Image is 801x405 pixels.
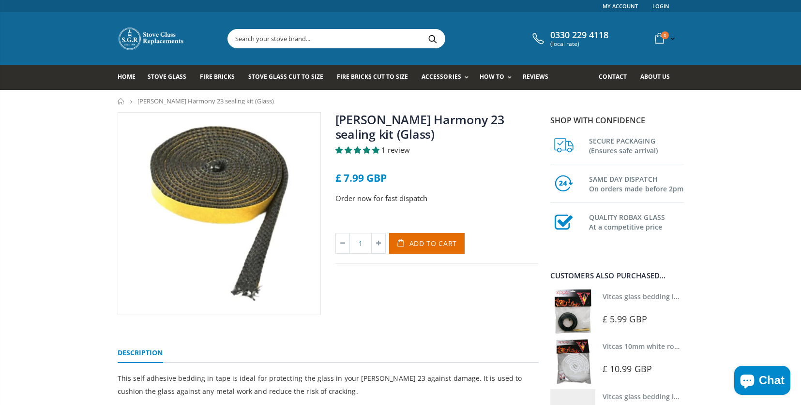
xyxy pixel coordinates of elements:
img: Vitcas white rope, glue and gloves kit 10mm [550,339,595,384]
span: [PERSON_NAME] Harmony 23 sealing kit (Glass) [137,97,274,105]
span: (local rate) [550,41,608,47]
a: About us [640,65,677,90]
p: This self adhesive bedding in tape is ideal for protecting the glass in your [PERSON_NAME] 23 aga... [118,372,539,398]
img: Vitcas stove glass bedding in tape [550,289,595,334]
div: Customers also purchased... [550,272,684,279]
p: Shop with confidence [550,115,684,126]
a: Vitcas glass bedding in tape - 2mm x 10mm x 2 meters [603,292,783,301]
span: Stove Glass Cut To Size [248,72,323,81]
input: Search your stove brand... [228,29,553,48]
img: Nestor_Martin_Harmony_23_sealing_kit_Glass_800x_crop_center.webp [118,113,320,315]
p: Order now for fast dispatch [335,193,539,204]
a: 0 [651,29,677,48]
a: Contact [599,65,634,90]
a: 0330 229 4118 (local rate) [530,30,608,47]
span: Accessories [422,72,461,81]
span: £ 10.99 GBP [603,363,652,375]
span: 0 [661,31,669,39]
span: How To [480,72,504,81]
span: 1 review [381,145,410,155]
a: [PERSON_NAME] Harmony 23 sealing kit (Glass) [335,111,504,142]
h3: SECURE PACKAGING (Ensures safe arrival) [589,134,684,156]
a: How To [480,65,516,90]
inbox-online-store-chat: Shopify online store chat [731,366,793,397]
span: 5.00 stars [335,145,381,155]
a: Home [118,65,143,90]
a: Accessories [422,65,473,90]
a: Fire Bricks [200,65,242,90]
span: £ 7.99 GBP [335,171,387,185]
span: 0330 229 4118 [550,30,608,41]
a: Stove Glass [148,65,194,90]
span: Home [118,72,136,81]
a: Home [118,98,125,104]
a: Reviews [523,65,556,90]
a: Vitcas 10mm white rope kit - includes rope seal and glue! [603,342,792,351]
span: Fire Bricks Cut To Size [337,72,408,81]
a: Description [118,344,163,363]
span: Fire Bricks [200,72,235,81]
h3: SAME DAY DISPATCH On orders made before 2pm [589,173,684,194]
span: Add to Cart [409,239,457,248]
button: Search [422,29,444,48]
span: Contact [599,72,627,81]
a: Stove Glass Cut To Size [248,65,331,90]
button: Add to Cart [389,233,465,254]
img: Stove Glass Replacement [118,27,185,51]
span: £ 5.99 GBP [603,313,647,325]
h3: QUALITY ROBAX GLASS At a competitive price [589,211,684,232]
span: Reviews [523,72,548,81]
a: Fire Bricks Cut To Size [337,65,415,90]
span: Stove Glass [148,72,186,81]
span: About us [640,72,670,81]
